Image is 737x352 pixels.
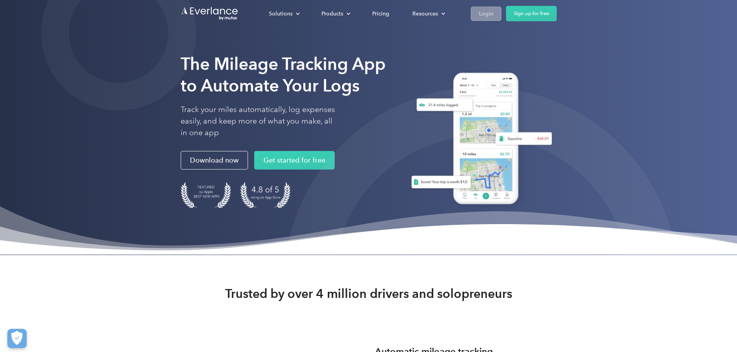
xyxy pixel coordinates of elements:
[314,7,357,20] div: Products
[372,9,389,19] div: Pricing
[181,151,248,170] a: Download now
[7,329,27,348] button: Cookies Settings
[321,9,343,19] div: Products
[269,9,292,19] div: Solutions
[181,182,231,208] img: Badge for Featured by Apple Best New Apps
[254,151,335,170] a: Get started for free
[412,9,438,19] div: Resources
[261,7,306,20] div: Solutions
[181,104,335,139] p: Track your miles automatically, log expenses easily, and keep more of what you make, all in one app
[181,54,386,96] strong: The Mileage Tracking App to Automate Your Logs
[479,9,493,19] div: Login
[240,182,291,208] img: 4.9 out of 5 stars on the app store
[225,286,512,301] strong: Trusted by over 4 million drivers and solopreneurs
[181,6,239,21] a: Go to homepage
[402,67,557,213] img: Everlance, mileage tracker app, expense tracking app
[471,7,501,21] a: Login
[506,6,557,21] a: Sign up for free
[364,7,397,20] a: Pricing
[405,7,451,20] div: Resources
